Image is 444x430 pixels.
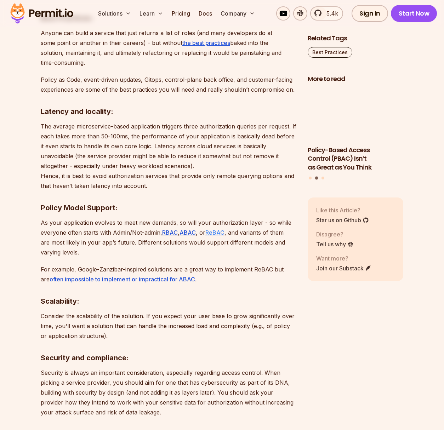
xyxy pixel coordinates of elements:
[391,5,437,22] a: Start Now
[309,176,312,179] button: Go to slide 1
[41,75,296,94] p: Policy as Code, event-driven updates, Gitops, control-plane back office, and customer-facing expe...
[137,6,166,21] button: Learn
[41,354,129,362] strong: Security and compliance:
[308,88,403,172] li: 2 of 3
[308,47,352,58] a: Best Practices
[41,297,79,305] strong: Scalability:
[316,206,369,214] p: Like this Article?
[316,216,369,224] a: Star us on Github
[308,75,403,84] h2: More to read
[95,6,134,21] button: Solutions
[310,6,343,21] a: 5.4k
[196,6,215,21] a: Docs
[41,311,296,341] p: Consider the scalability of the solution. If you expect your user base to grow significantly over...
[41,107,113,116] strong: Latency and locality:
[180,229,196,236] a: ABAC
[41,121,296,191] p: The average microservice-based application triggers three authorization queries per request. If e...
[315,176,318,179] button: Go to slide 2
[316,230,354,238] p: Disagree?
[316,240,354,248] a: Tell us why
[169,6,193,21] a: Pricing
[316,254,371,262] p: Want more?
[308,145,403,172] h3: Policy-Based Access Control (PBAC) Isn’t as Great as You Think
[352,5,388,22] a: Sign In
[182,39,230,46] a: the best practices
[308,34,403,43] h2: Related Tags
[308,88,403,172] a: Policy-Based Access Control (PBAC) Isn’t as Great as You ThinkPolicy-Based Access Control (PBAC) ...
[41,368,296,417] p: Security is always an important consideration, especially regarding access control. When picking ...
[321,176,324,179] button: Go to slide 3
[205,229,224,236] a: ReBAC
[50,276,195,283] a: often impossible to implement or impractical for ABAC
[7,1,76,25] img: Permit logo
[41,264,296,284] p: For example, Google-Zanzibar-inspired solutions are a great way to implement ReBAC but are .
[322,9,338,18] span: 5.4k
[41,218,296,257] p: As your application evolves to meet new demands, so will your authorization layer - so while ever...
[316,264,371,272] a: Join our Substack
[41,28,296,68] p: Anyone can build a service that just returns a list of roles (and many developers do at some poin...
[308,88,403,142] img: Policy-Based Access Control (PBAC) Isn’t as Great as You Think
[162,229,178,236] a: RBAC
[308,88,403,180] div: Posts
[41,203,118,212] strong: Policy Model Support:
[218,6,258,21] button: Company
